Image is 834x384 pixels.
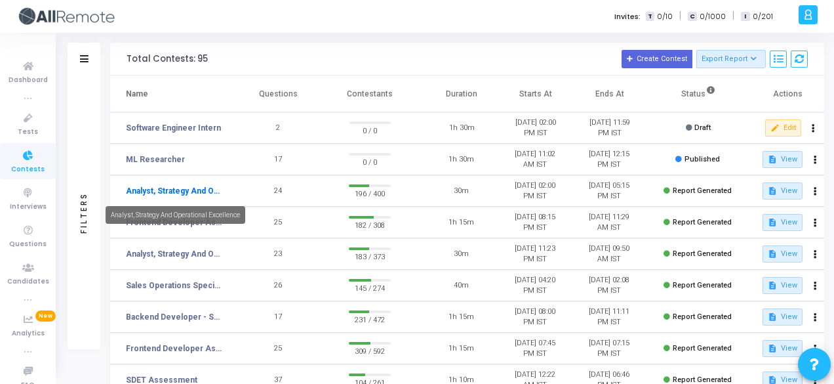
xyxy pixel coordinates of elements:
div: Total Contests: 95 [127,54,208,64]
th: Status [646,75,750,112]
a: Frontend Developer Assessment [126,343,223,354]
td: 40m [424,270,498,301]
td: 30m [424,175,498,207]
button: View [763,151,803,168]
a: Analyst, Strategy And Operational Excellence [126,248,223,260]
button: View [763,245,803,263]
span: Questions [9,239,47,250]
span: Report Generated [673,281,732,289]
span: 196 / 400 [349,187,391,200]
span: 0 / 0 [349,124,391,137]
a: ML Researcher [126,154,185,165]
span: Report Generated [673,312,732,321]
a: Software Engineer Intern [126,122,221,134]
th: Ends At [572,75,646,112]
span: 0/201 [753,11,773,22]
td: 1h 30m [424,144,498,175]
td: [DATE] 05:15 PM IST [572,175,646,207]
mat-icon: description [768,344,777,353]
td: 17 [241,144,315,175]
span: Report Generated [673,186,732,195]
label: Invites: [614,11,641,22]
span: Report Generated [673,344,732,352]
a: Sales Operations Specialist [126,280,223,291]
td: [DATE] 07:45 PM IST [498,333,572,364]
span: Report Generated [673,218,732,226]
td: 23 [241,238,315,270]
span: Published [685,155,720,163]
span: 0 / 0 [349,156,391,169]
mat-icon: description [768,312,777,322]
div: Analyst, Strategy And Operational Excellence [106,206,245,224]
th: Questions [241,75,315,112]
mat-icon: description [768,186,777,196]
button: View [763,277,803,294]
td: 26 [241,270,315,301]
td: [DATE] 11:02 AM IST [498,144,572,175]
span: Analytics [12,328,45,339]
th: Duration [425,75,499,112]
th: Actions [750,75,824,112]
td: [DATE] 12:15 PM IST [572,144,646,175]
mat-icon: description [768,218,777,227]
td: 1h 30m [425,112,499,144]
td: [DATE] 11:23 PM IST [498,238,572,270]
button: Edit [765,119,801,137]
td: [DATE] 09:50 AM IST [572,238,646,270]
button: View [763,340,803,357]
span: 182 / 308 [349,219,391,232]
span: I [741,12,749,22]
span: Contests [11,164,45,175]
td: 25 [241,333,315,364]
a: Analyst, Strategy And Operational Excellence [126,185,223,197]
button: View [763,309,803,326]
span: 0/10 [657,11,673,22]
td: 25 [241,207,315,238]
th: Contestants [315,75,425,112]
span: New [35,310,56,322]
td: 1h 15m [424,207,498,238]
a: Backend Developer - Skuad [126,311,223,323]
span: Report Generated [673,375,732,384]
mat-icon: description [768,155,777,164]
td: [DATE] 11:11 PM IST [572,301,646,333]
td: 2 [241,112,315,144]
span: Tests [18,127,38,138]
span: | [679,9,681,23]
span: 145 / 274 [349,282,391,295]
span: 183 / 373 [349,250,391,263]
span: | [732,9,734,23]
button: View [763,182,803,200]
button: Create Contest [622,50,692,68]
td: [DATE] 02:00 PM IST [499,112,573,144]
span: 309 / 592 [349,345,391,358]
button: View [763,214,803,231]
td: [DATE] 11:59 PM IST [572,112,646,144]
span: Dashboard [9,75,48,86]
img: logo [16,3,115,30]
th: Name [110,75,241,112]
td: [DATE] 02:00 PM IST [498,175,572,207]
mat-icon: description [768,281,777,290]
td: 17 [241,301,315,333]
td: [DATE] 02:08 PM IST [572,270,646,301]
td: 1h 15m [424,301,498,333]
span: Report Generated [673,249,732,258]
button: Export Report [696,50,766,68]
td: [DATE] 04:20 PM IST [498,270,572,301]
td: [DATE] 11:29 AM IST [572,207,646,238]
span: 231 / 472 [349,313,391,326]
td: [DATE] 08:15 PM IST [498,207,572,238]
td: 1h 15m [424,333,498,364]
div: Filters [78,140,90,285]
th: Starts At [499,75,573,112]
mat-icon: description [768,249,777,259]
span: T [646,12,654,22]
td: 24 [241,175,315,207]
span: Draft [694,123,711,132]
span: 0/1000 [700,11,726,22]
span: Interviews [10,202,47,213]
span: C [688,12,696,22]
td: [DATE] 07:15 PM IST [572,333,646,364]
td: 30m [424,238,498,270]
